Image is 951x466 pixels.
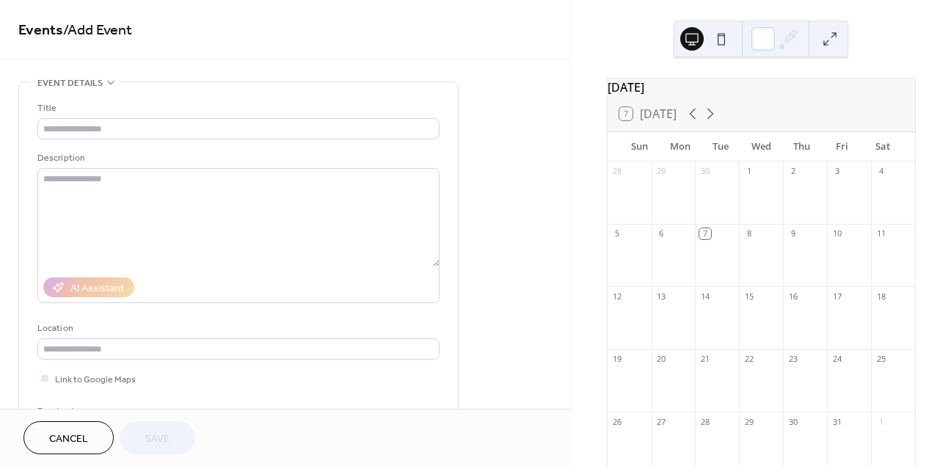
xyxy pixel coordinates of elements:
[831,354,842,365] div: 24
[619,132,660,161] div: Sun
[55,372,136,387] span: Link to Google Maps
[612,354,623,365] div: 19
[700,132,740,161] div: Tue
[831,166,842,177] div: 3
[787,166,798,177] div: 2
[699,291,710,302] div: 14
[699,354,710,365] div: 21
[656,166,667,177] div: 29
[787,291,798,302] div: 16
[37,101,437,116] div: Title
[822,132,862,161] div: Fri
[831,228,842,239] div: 10
[831,291,842,302] div: 17
[656,416,667,427] div: 27
[656,291,667,302] div: 13
[608,79,915,96] div: [DATE]
[660,132,700,161] div: Mon
[863,132,903,161] div: Sat
[875,354,886,365] div: 25
[741,132,781,161] div: Wed
[743,228,754,239] div: 8
[787,354,798,365] div: 23
[781,132,822,161] div: Thu
[63,16,132,45] span: / Add Event
[699,228,710,239] div: 7
[49,432,88,447] span: Cancel
[875,291,886,302] div: 18
[37,404,147,419] div: Event color
[743,354,754,365] div: 22
[743,291,754,302] div: 15
[612,228,623,239] div: 5
[612,291,623,302] div: 12
[831,416,842,427] div: 31
[743,166,754,177] div: 1
[699,416,710,427] div: 28
[612,416,623,427] div: 26
[875,228,886,239] div: 11
[875,166,886,177] div: 4
[23,421,114,454] button: Cancel
[37,321,437,336] div: Location
[875,416,886,427] div: 1
[18,16,63,45] a: Events
[37,150,437,166] div: Description
[743,416,754,427] div: 29
[612,166,623,177] div: 28
[787,416,798,427] div: 30
[37,76,103,91] span: Event details
[656,228,667,239] div: 6
[699,166,710,177] div: 30
[787,228,798,239] div: 9
[656,354,667,365] div: 20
